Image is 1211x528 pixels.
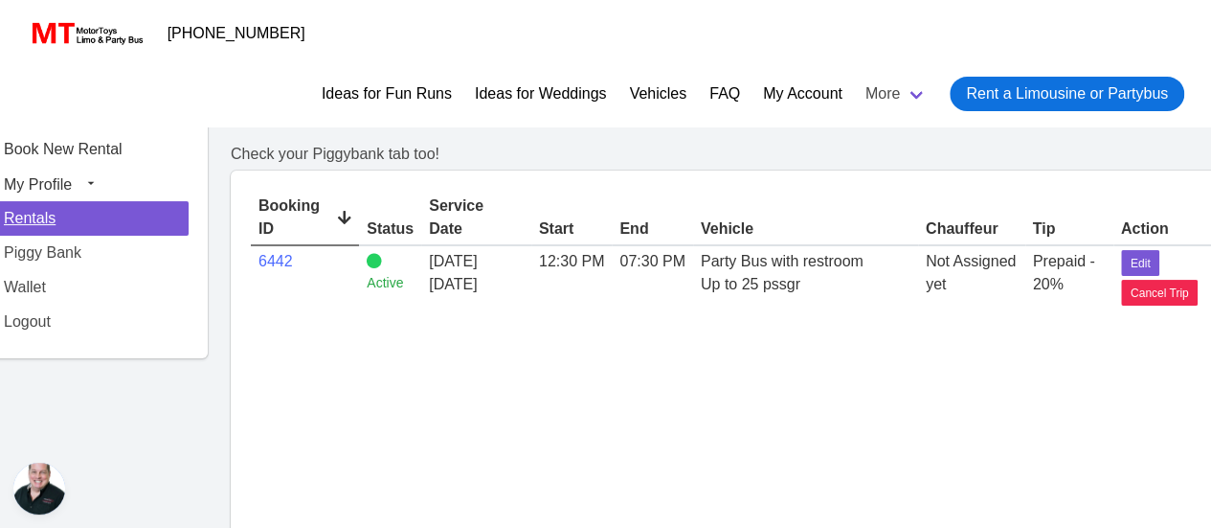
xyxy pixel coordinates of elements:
span: Party Bus with restroom [701,253,863,269]
div: Chauffeur [926,218,1018,241]
a: My Account [763,82,842,105]
button: Edit [1121,250,1160,276]
span: Edit [1131,255,1151,272]
span: Up to 25 pssgr [701,276,800,292]
button: Cancel Trip [1121,280,1199,306]
div: End [619,218,684,241]
div: Service Date [429,195,524,241]
span: Cancel Trip [1131,285,1189,302]
div: Start [539,218,604,241]
div: Open chat [13,463,65,515]
span: My Profile [4,175,72,192]
div: Tip [1033,218,1106,241]
span: Rent a Limousine or Partybus [966,82,1168,105]
a: Ideas for Fun Runs [322,82,452,105]
div: Vehicle [701,218,910,241]
a: Ideas for Weddings [475,82,607,105]
span: Not Assigned yet [926,253,1016,292]
span: Prepaid - 20% [1033,253,1095,292]
a: 6442 [258,253,293,269]
div: Booking ID [258,195,351,241]
a: Rent a Limousine or Partybus [950,77,1184,111]
span: [DATE] [429,253,477,269]
a: More [854,69,938,119]
div: Status [367,218,414,241]
a: Edit [1121,253,1160,269]
a: [PHONE_NUMBER] [156,14,317,53]
span: [DATE] [429,273,524,296]
small: Active [367,273,414,293]
span: 07:30 PM [619,253,684,269]
span: 12:30 PM [539,253,604,269]
img: MotorToys Logo [27,20,145,47]
a: Vehicles [629,82,686,105]
a: FAQ [709,82,740,105]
